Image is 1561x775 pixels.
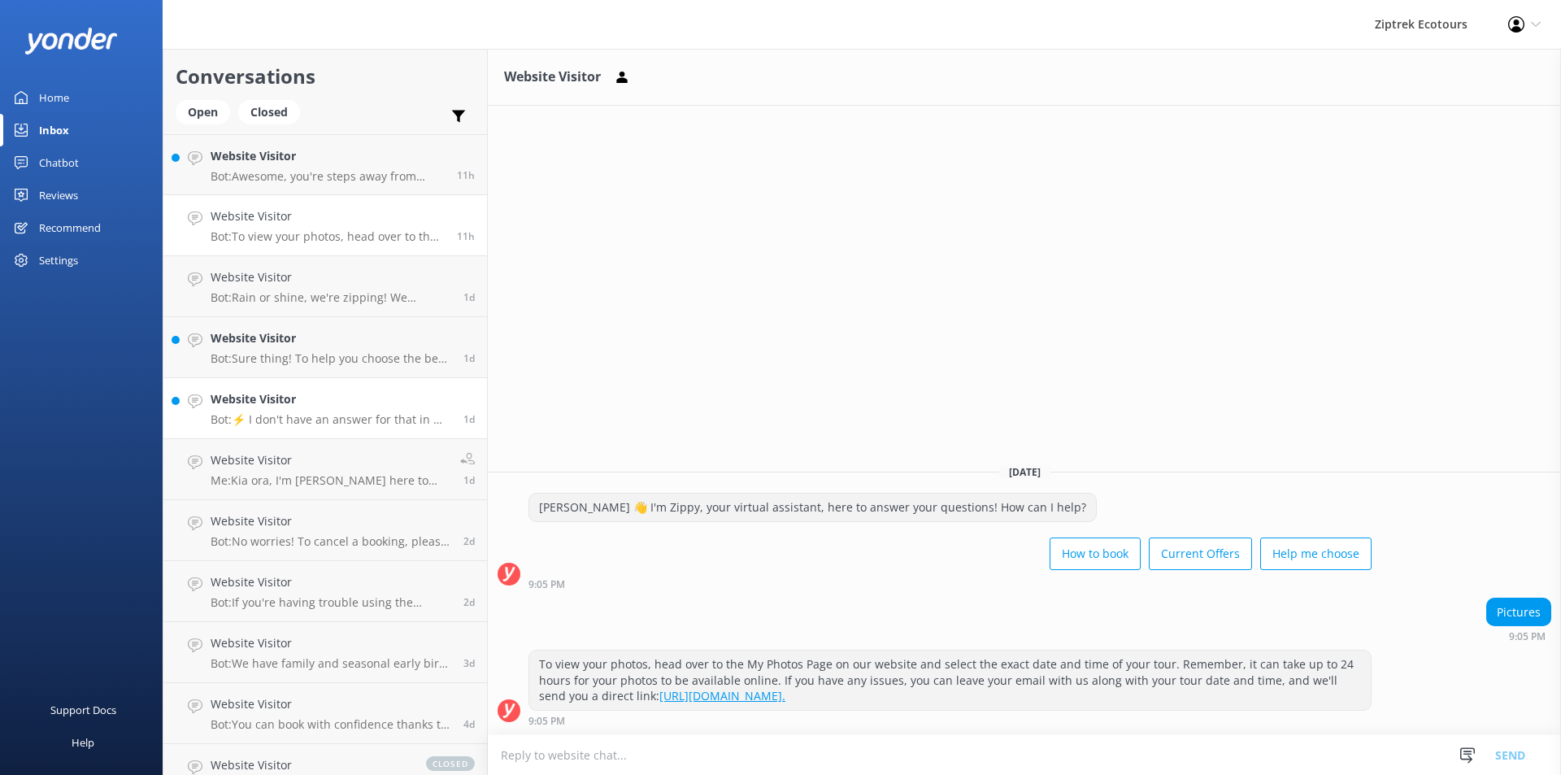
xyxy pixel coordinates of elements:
a: Website VisitorBot:Sure thing! To help you choose the best zipline adventure, you can take our qu... [163,317,487,378]
span: Oct 03 2025 09:56am (UTC +13:00) Pacific/Auckland [463,595,475,609]
p: Bot: If you're having trouble using the PREBOOK15 offer online, please reach out to us by emailin... [211,595,451,610]
button: How to book [1050,538,1141,570]
h2: Conversations [176,61,475,92]
span: Oct 04 2025 10:04pm (UTC +13:00) Pacific/Auckland [463,290,475,304]
img: yonder-white-logo.png [24,28,118,54]
span: Oct 02 2025 05:55am (UTC +13:00) Pacific/Auckland [463,717,475,731]
a: Website VisitorBot:Awesome, you're steps away from ziplining! It's easiest to book your zipline e... [163,134,487,195]
h4: Website Visitor [211,756,410,774]
button: Current Offers [1149,538,1252,570]
a: Website VisitorBot:You can book with confidence thanks to our 24-hour cancellation policy! For gr... [163,683,487,744]
div: Oct 05 2025 09:05pm (UTC +13:00) Pacific/Auckland [528,578,1372,590]
h4: Website Visitor [211,390,451,408]
span: Oct 05 2025 09:31pm (UTC +13:00) Pacific/Auckland [457,168,475,182]
a: Website VisitorBot:Rain or shine, we're zipping! We operate in all weather conditions, so you can... [163,256,487,317]
strong: 9:05 PM [528,716,565,726]
a: Closed [238,102,308,120]
p: Bot: Awesome, you're steps away from ziplining! It's easiest to book your zipline experience onli... [211,169,445,184]
span: closed [426,756,475,771]
a: Website VisitorBot:If you're having trouble using the PREBOOK15 offer online, please reach out to... [163,561,487,622]
p: Bot: To view your photos, head over to the My Photos Page on our website and select the exact dat... [211,229,445,244]
span: Oct 04 2025 08:59am (UTC +13:00) Pacific/Auckland [463,473,475,487]
h4: Website Visitor [211,147,445,165]
div: Inbox [39,114,69,146]
h4: Website Visitor [211,451,448,469]
div: Oct 05 2025 09:05pm (UTC +13:00) Pacific/Auckland [528,715,1372,726]
h4: Website Visitor [211,573,451,591]
p: Bot: We have family and seasonal early bird discounts available! These offers change throughout t... [211,656,451,671]
p: Bot: Rain or shine, we're zipping! We operate in all weather conditions, so you can still enjoy y... [211,290,451,305]
span: Oct 02 2025 03:37pm (UTC +13:00) Pacific/Auckland [463,656,475,670]
strong: 9:05 PM [1509,632,1546,642]
p: Bot: No worries! To cancel a booking, please reach out to our friendly Guest Services Team by ema... [211,534,451,549]
h4: Website Visitor [211,268,451,286]
span: Oct 03 2025 07:45pm (UTC +13:00) Pacific/Auckland [463,534,475,548]
h4: Website Visitor [211,695,451,713]
div: Settings [39,244,78,276]
div: To view your photos, head over to the My Photos Page on our website and select the exact date and... [529,651,1371,710]
div: Chatbot [39,146,79,179]
a: Website VisitorBot:No worries! To cancel a booking, please reach out to our friendly Guest Servic... [163,500,487,561]
a: Website VisitorBot:⚡ I don't have an answer for that in my knowledge base. Please try and rephras... [163,378,487,439]
p: Me: Kia ora, I'm [PERSON_NAME] here to help from Guest Services! How can I help? [211,473,448,488]
span: Oct 04 2025 09:53am (UTC +13:00) Pacific/Auckland [463,412,475,426]
div: Reviews [39,179,78,211]
div: Recommend [39,211,101,244]
span: Oct 04 2025 03:59pm (UTC +13:00) Pacific/Auckland [463,351,475,365]
div: Home [39,81,69,114]
h4: Website Visitor [211,634,451,652]
p: Bot: Sure thing! To help you choose the best zipline adventure, you can take our quiz at [URL][DO... [211,351,451,366]
p: Bot: ⚡ I don't have an answer for that in my knowledge base. Please try and rephrase your questio... [211,412,451,427]
div: Pictures [1487,599,1550,626]
span: [DATE] [999,465,1050,479]
div: Closed [238,100,300,124]
div: Help [72,726,94,759]
a: [URL][DOMAIN_NAME]. [659,688,785,703]
h4: Website Visitor [211,329,451,347]
div: Oct 05 2025 09:05pm (UTC +13:00) Pacific/Auckland [1486,630,1551,642]
a: Open [176,102,238,120]
button: Help me choose [1260,538,1372,570]
strong: 9:05 PM [528,580,565,590]
span: Oct 05 2025 09:05pm (UTC +13:00) Pacific/Auckland [457,229,475,243]
h4: Website Visitor [211,207,445,225]
div: Support Docs [50,694,116,726]
a: Website VisitorBot:To view your photos, head over to the My Photos Page on our website and select... [163,195,487,256]
h3: Website Visitor [504,67,601,88]
a: Website VisitorBot:We have family and seasonal early bird discounts available! These offers chang... [163,622,487,683]
p: Bot: You can book with confidence thanks to our 24-hour cancellation policy! For groups under 10,... [211,717,451,732]
a: Website VisitorMe:Kia ora, I'm [PERSON_NAME] here to help from Guest Services! How can I help?1d [163,439,487,500]
h4: Website Visitor [211,512,451,530]
div: [PERSON_NAME] 👋 I'm Zippy, your virtual assistant, here to answer your questions! How can I help? [529,494,1096,521]
div: Open [176,100,230,124]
